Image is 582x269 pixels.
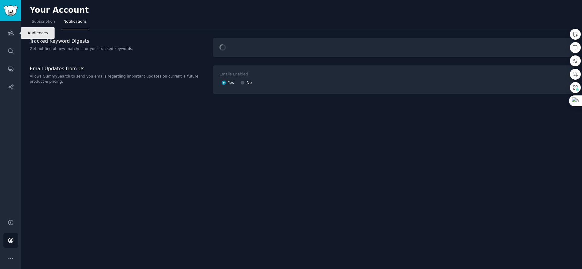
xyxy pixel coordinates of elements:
[30,38,207,44] h3: Tracked Keyword Digests
[30,65,207,72] h3: Email Updates from Us
[30,5,89,15] h2: Your Account
[219,72,248,77] div: Emails Enabled
[30,46,207,52] p: Get notified of new matches for your tracked keywords.
[63,19,87,25] span: Notifications
[4,5,18,16] img: GummySearch logo
[30,74,207,85] p: Allows GummySearch to send you emails regarding important updates on current + future product & p...
[30,17,57,29] a: Subscription
[32,19,55,25] span: Subscription
[61,17,89,29] a: Notifications
[247,80,252,86] span: No
[228,80,234,86] span: Yes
